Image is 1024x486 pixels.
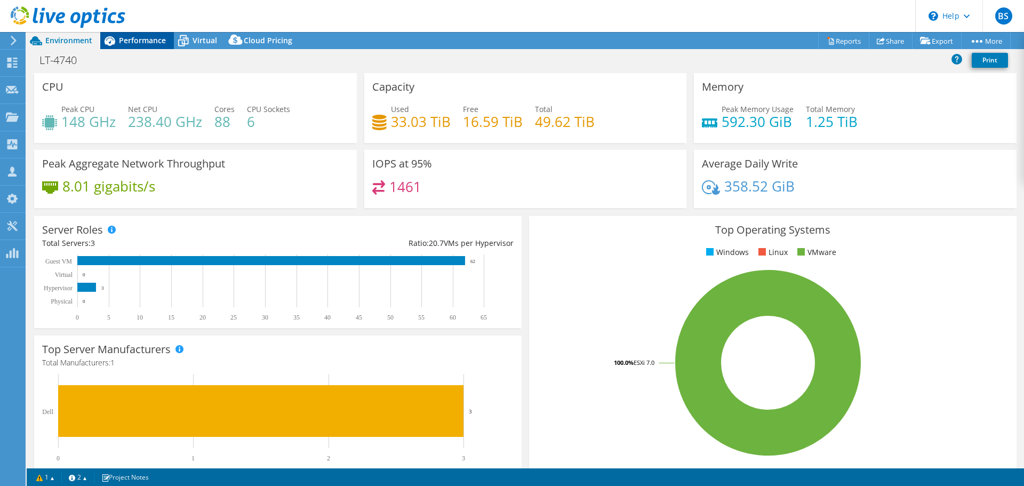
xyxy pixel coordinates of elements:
[929,11,938,21] svg: \n
[76,314,79,321] text: 0
[45,35,92,45] span: Environment
[244,35,292,45] span: Cloud Pricing
[356,314,362,321] text: 45
[614,358,634,367] tspan: 100.0%
[481,314,487,321] text: 65
[391,104,409,114] span: Used
[756,246,788,258] li: Linux
[230,314,237,321] text: 25
[83,272,85,277] text: 0
[247,104,290,114] span: CPU Sockets
[42,357,514,369] h4: Total Manufacturers:
[722,104,794,114] span: Peak Memory Usage
[470,259,475,264] text: 62
[634,358,654,367] tspan: ESXi 7.0
[128,104,157,114] span: Net CPU
[42,81,63,93] h3: CPU
[91,238,95,248] span: 3
[450,314,456,321] text: 60
[462,455,465,462] text: 3
[702,81,743,93] h3: Memory
[61,116,116,128] h4: 148 GHz
[703,246,749,258] li: Windows
[387,314,394,321] text: 50
[912,33,962,49] a: Export
[262,314,268,321] text: 30
[806,104,855,114] span: Total Memory
[372,158,432,170] h3: IOPS at 95%
[429,238,444,248] span: 20.7
[57,455,60,462] text: 0
[961,33,1011,49] a: More
[42,224,103,236] h3: Server Roles
[42,237,278,249] div: Total Servers:
[29,471,62,484] a: 1
[110,357,115,368] span: 1
[42,408,53,416] text: Dell
[389,181,421,193] h4: 1461
[214,104,235,114] span: Cores
[869,33,913,49] a: Share
[324,314,331,321] text: 40
[45,258,72,265] text: Guest VM
[806,116,858,128] h4: 1.25 TiB
[391,116,451,128] h4: 33.03 TiB
[61,471,94,484] a: 2
[55,271,73,278] text: Virtual
[51,298,73,305] text: Physical
[119,35,166,45] span: Performance
[463,104,478,114] span: Free
[168,314,174,321] text: 15
[199,314,206,321] text: 20
[818,33,869,49] a: Reports
[469,408,472,415] text: 3
[278,237,514,249] div: Ratio: VMs per Hypervisor
[724,180,795,192] h4: 358.52 GiB
[535,116,595,128] h4: 49.62 TiB
[101,285,104,291] text: 3
[702,158,798,170] h3: Average Daily Write
[972,53,1008,68] a: Print
[995,7,1012,25] span: BS
[128,116,202,128] h4: 238.40 GHz
[42,158,225,170] h3: Peak Aggregate Network Throughput
[293,314,300,321] text: 35
[372,81,414,93] h3: Capacity
[61,104,94,114] span: Peak CPU
[42,344,171,355] h3: Top Server Manufacturers
[463,116,523,128] h4: 16.59 TiB
[107,314,110,321] text: 5
[214,116,235,128] h4: 88
[722,116,794,128] h4: 592.30 GiB
[44,284,73,292] text: Hypervisor
[418,314,425,321] text: 55
[795,246,836,258] li: VMware
[247,116,290,128] h4: 6
[35,54,93,66] h1: LT-4740
[193,35,217,45] span: Virtual
[535,104,553,114] span: Total
[137,314,143,321] text: 10
[62,180,155,192] h4: 8.01 gigabits/s
[191,455,195,462] text: 1
[537,224,1009,236] h3: Top Operating Systems
[83,299,85,304] text: 0
[94,471,156,484] a: Project Notes
[327,455,330,462] text: 2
